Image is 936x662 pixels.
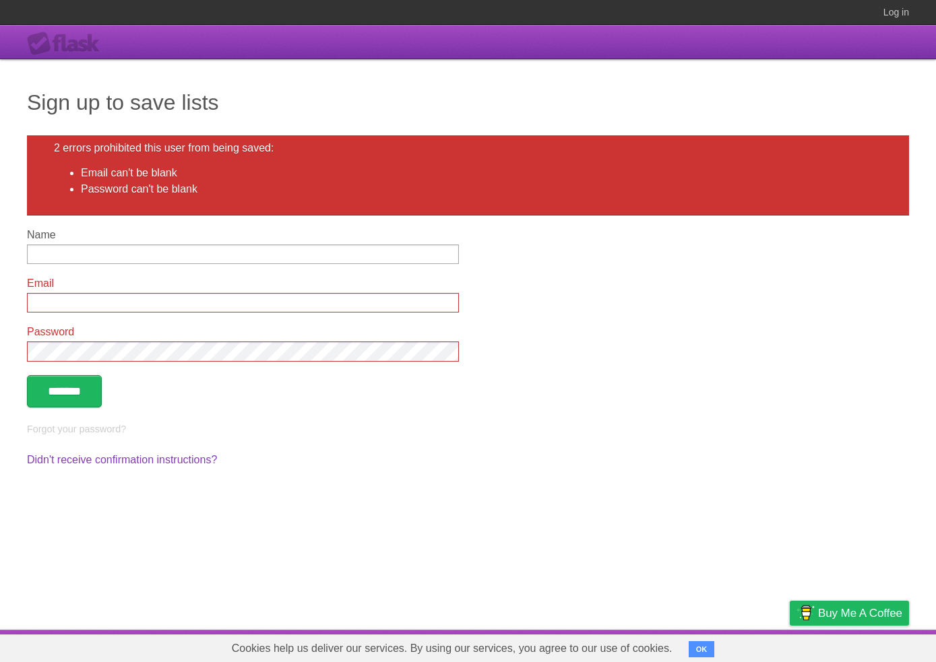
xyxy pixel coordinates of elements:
[218,635,686,662] span: Cookies help us deliver our services. By using our services, you agree to our use of cookies.
[655,633,710,659] a: Developers
[27,86,909,119] h1: Sign up to save lists
[824,633,909,659] a: Suggest a feature
[27,424,126,434] a: Forgot your password?
[27,454,217,465] a: Didn't receive confirmation instructions?
[726,633,756,659] a: Terms
[27,277,459,290] label: Email
[27,326,459,338] label: Password
[797,601,815,624] img: Buy me a coffee
[81,181,882,197] li: Password can't be blank
[818,601,902,625] span: Buy me a coffee
[54,142,882,154] h2: 2 errors prohibited this user from being saved:
[772,633,807,659] a: Privacy
[689,641,715,657] button: OK
[27,229,459,241] label: Name
[611,633,639,659] a: About
[81,165,882,181] li: Email can't be blank
[790,601,909,626] a: Buy me a coffee
[27,32,108,56] div: Flask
